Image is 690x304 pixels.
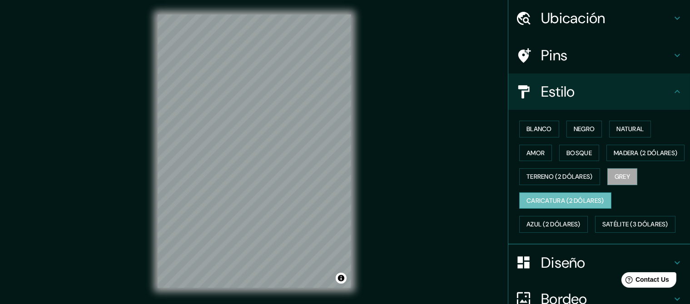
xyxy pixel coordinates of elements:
button: Negro [566,121,602,137]
h4: Ubicación [541,9,672,27]
button: Atribución de choques [336,273,347,284]
div: Estilo [508,74,690,110]
button: Grey [607,168,637,185]
button: Caricatura (2 dólares) [519,192,611,209]
canvas: Mapa [158,15,351,288]
div: Diseño [508,245,690,281]
button: Madera (2 dólares) [606,145,685,162]
button: Satélite (3 dólares) [595,216,675,233]
button: Amor [519,145,552,162]
h4: Pins [541,46,672,64]
h4: Diseño [541,254,672,272]
button: Natural [609,121,651,137]
button: Terreno (2 dólares) [519,168,600,185]
h4: Estilo [541,83,672,101]
iframe: Help widget launcher [609,269,680,294]
div: Pins [508,37,690,74]
button: Bosque [559,145,599,162]
button: Blanco [519,121,559,137]
button: Azul (2 dólares) [519,216,588,233]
